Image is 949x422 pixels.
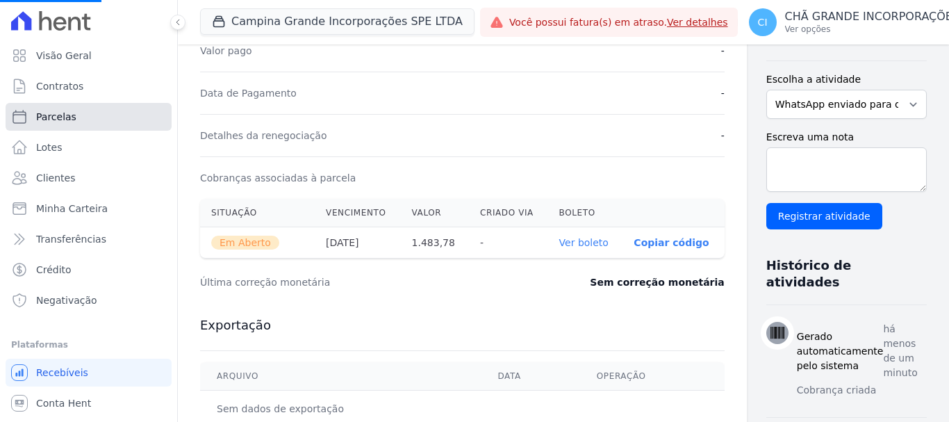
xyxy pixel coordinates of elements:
th: Operação [580,362,725,391]
a: Clientes [6,164,172,192]
dd: - [721,86,725,100]
a: Visão Geral [6,42,172,70]
span: Crédito [36,263,72,277]
dd: Sem correção monetária [590,275,724,289]
dt: Data de Pagamento [200,86,297,100]
th: Boleto [548,199,623,227]
h3: Gerado automaticamente pelo sistema [797,330,884,373]
span: Conta Hent [36,396,91,410]
span: Minha Carteira [36,202,108,216]
a: Ver detalhes [667,17,728,28]
a: Parcelas [6,103,172,131]
span: Transferências [36,232,106,246]
a: Ver boleto [559,237,609,248]
p: Cobrança criada [797,383,927,398]
a: Crédito [6,256,172,284]
th: Criado via [469,199,548,227]
a: Negativação [6,286,172,314]
h3: Exportação [200,317,725,334]
a: Lotes [6,133,172,161]
span: Em Aberto [211,236,279,250]
dt: Valor pago [200,44,252,58]
span: Contratos [36,79,83,93]
span: Você possui fatura(s) em atraso. [509,15,728,30]
th: - [469,227,548,259]
a: Conta Hent [6,389,172,417]
span: Negativação [36,293,97,307]
dt: Cobranças associadas à parcela [200,171,356,185]
th: 1.483,78 [401,227,469,259]
a: Transferências [6,225,172,253]
label: Escolha a atividade [766,72,927,87]
th: Data [481,362,579,391]
span: Visão Geral [36,49,92,63]
label: Escreva uma nota [766,130,927,145]
span: Lotes [36,140,63,154]
button: Campina Grande Incorporações SPE LTDA [200,8,474,35]
dt: Detalhes da renegociação [200,129,327,143]
div: Plataformas [11,336,166,353]
th: Valor [401,199,469,227]
span: CI [758,17,768,27]
th: Arquivo [200,362,481,391]
a: Recebíveis [6,359,172,387]
a: Minha Carteira [6,195,172,222]
input: Registrar atividade [766,203,882,229]
span: Parcelas [36,110,76,124]
button: Copiar código [634,237,709,248]
p: há menos de um minuto [883,322,927,380]
th: [DATE] [315,227,400,259]
dd: - [721,44,725,58]
dd: - [721,129,725,143]
h3: Histórico de atividades [766,257,916,291]
th: Situação [200,199,315,227]
dt: Última correção monetária [200,275,510,289]
span: Clientes [36,171,75,185]
th: Vencimento [315,199,400,227]
span: Recebíveis [36,366,88,380]
a: Contratos [6,72,172,100]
